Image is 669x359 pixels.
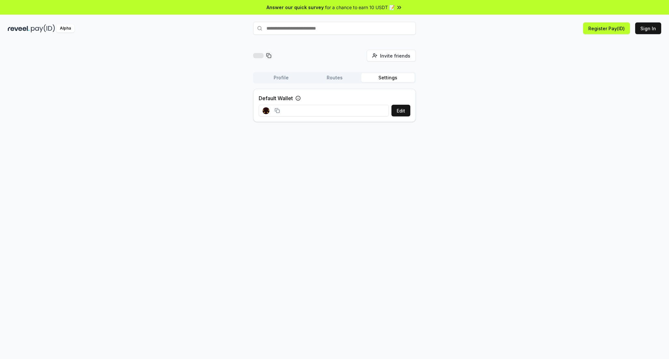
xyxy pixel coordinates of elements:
[380,52,410,59] span: Invite friends
[254,73,308,82] button: Profile
[635,22,661,34] button: Sign In
[391,105,410,116] button: Edit
[367,50,416,61] button: Invite friends
[259,94,293,102] label: Default Wallet
[325,4,395,11] span: for a chance to earn 10 USDT 📝
[361,73,415,82] button: Settings
[308,73,361,82] button: Routes
[583,22,630,34] button: Register Pay(ID)
[31,24,55,33] img: pay_id
[266,4,324,11] span: Answer our quick survey
[56,24,75,33] div: Alpha
[8,24,30,33] img: reveel_dark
